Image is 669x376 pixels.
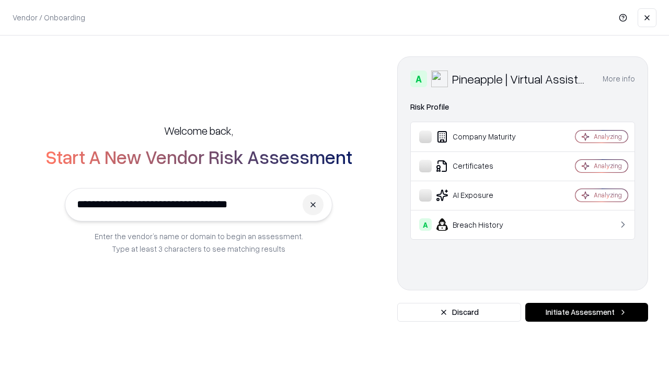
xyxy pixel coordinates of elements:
div: Risk Profile [410,101,635,113]
div: Analyzing [594,161,622,170]
button: More info [603,69,635,88]
h2: Start A New Vendor Risk Assessment [45,146,352,167]
div: Company Maturity [419,131,544,143]
div: AI Exposure [419,189,544,202]
img: Pineapple | Virtual Assistant Agency [431,70,448,87]
div: Analyzing [594,191,622,199]
button: Discard [397,303,521,322]
button: Initiate Assessment [525,303,648,322]
h5: Welcome back, [164,123,233,138]
div: Breach History [419,218,544,231]
div: A [410,70,427,87]
div: A [419,218,432,231]
div: Analyzing [594,132,622,141]
p: Vendor / Onboarding [13,12,85,23]
p: Enter the vendor’s name or domain to begin an assessment. Type at least 3 characters to see match... [95,230,303,255]
div: Certificates [419,160,544,172]
div: Pineapple | Virtual Assistant Agency [452,70,590,87]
